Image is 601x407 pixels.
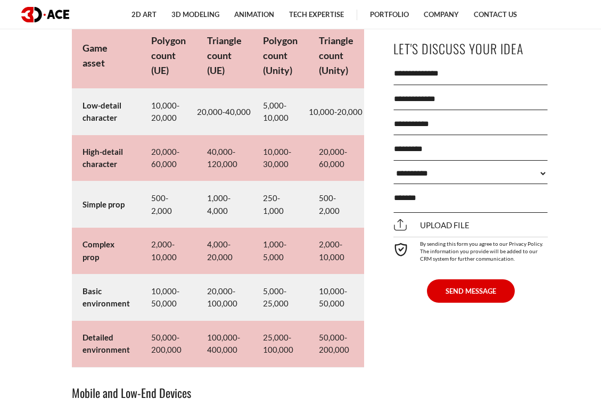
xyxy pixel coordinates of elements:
td: 100,000-400,000 [196,321,252,367]
td: 500-2,000 [141,181,196,228]
td: 50,000-200,000 [141,321,196,367]
strong: Detailed environment [83,333,130,354]
td: 10,000-20,000 [308,88,364,135]
td: 10,000-50,000 [141,275,196,321]
td: 5,000-10,000 [252,88,308,135]
strong: Triangle count (Unity) [319,35,353,76]
strong: Basic environment [83,286,130,308]
td: 20,000-40,000 [196,88,252,135]
td: 2,000-10,000 [308,228,364,274]
td: 20,000-60,000 [308,135,364,181]
td: 50,000-200,000 [308,321,364,367]
strong: Triangle count (UE) [207,35,242,76]
td: 25,000-100,000 [252,321,308,367]
strong: High-detail character [83,147,123,169]
strong: Simple prop [83,200,125,209]
strong: Polygon count (Unity) [263,35,298,76]
td: 10,000-50,000 [308,275,364,321]
td: 2,000-10,000 [141,228,196,274]
p: Let's Discuss Your Idea [393,37,548,61]
td: 20,000-100,000 [196,275,252,321]
strong: Low-detail character [83,101,121,122]
td: 10,000-20,000 [141,88,196,135]
h3: Mobile and Low-End Devices [72,384,359,402]
td: 40,000-120,000 [196,135,252,181]
strong: Polygon count (UE) [151,35,186,76]
img: logo dark [21,7,69,22]
strong: Game asset [83,42,108,69]
td: 20,000-60,000 [141,135,196,181]
td: 500-2,000 [308,181,364,228]
button: SEND MESSAGE [427,279,515,302]
span: Upload file [393,220,470,230]
div: By sending this form you agree to our Privacy Policy. The information you provide will be added t... [393,236,548,262]
td: 250-1,000 [252,181,308,228]
td: 1,000-5,000 [252,228,308,274]
td: 1,000-4,000 [196,181,252,228]
td: 5,000-25,000 [252,275,308,321]
strong: Complex prop [83,239,114,261]
td: 10,000-30,000 [252,135,308,181]
td: 4,000-20,000 [196,228,252,274]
